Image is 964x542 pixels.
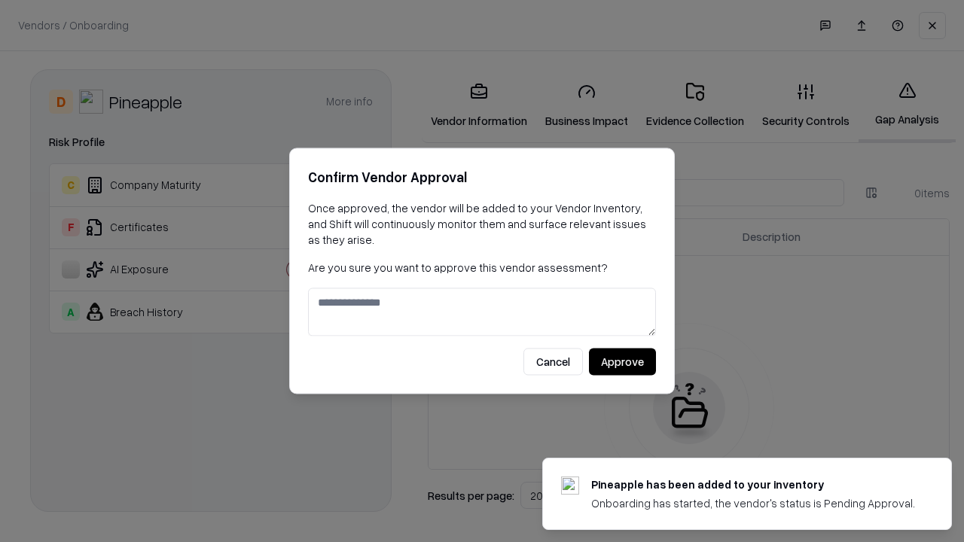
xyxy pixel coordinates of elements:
p: Are you sure you want to approve this vendor assessment? [308,260,656,276]
button: Approve [589,349,656,376]
h2: Confirm Vendor Approval [308,166,656,188]
div: Onboarding has started, the vendor's status is Pending Approval. [591,495,915,511]
button: Cancel [523,349,583,376]
img: pineappleenergy.com [561,477,579,495]
p: Once approved, the vendor will be added to your Vendor Inventory, and Shift will continuously mon... [308,200,656,248]
div: Pineapple has been added to your inventory [591,477,915,492]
